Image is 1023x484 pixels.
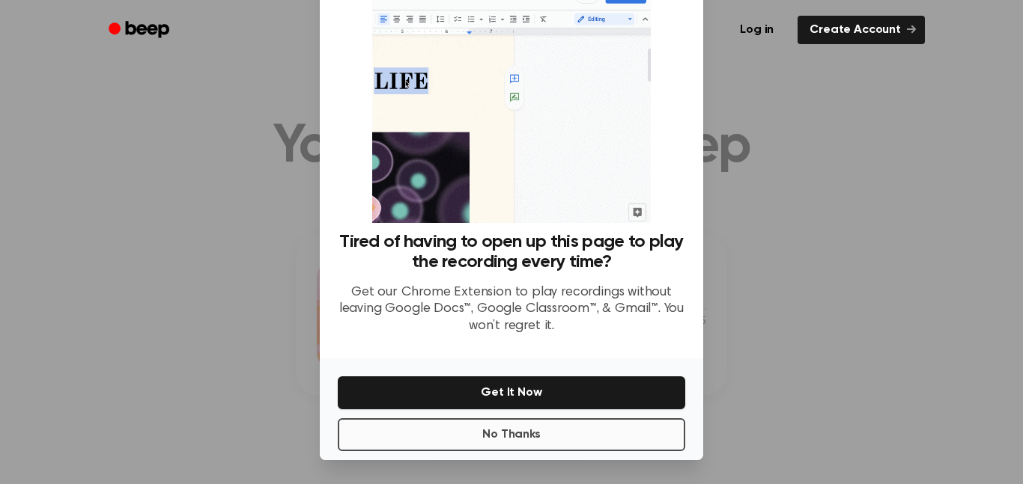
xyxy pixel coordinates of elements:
h3: Tired of having to open up this page to play the recording every time? [338,232,685,272]
button: No Thanks [338,418,685,451]
a: Beep [98,16,183,45]
p: Get our Chrome Extension to play recordings without leaving Google Docs™, Google Classroom™, & Gm... [338,284,685,335]
a: Log in [725,13,789,47]
a: Create Account [798,16,925,44]
button: Get It Now [338,376,685,409]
